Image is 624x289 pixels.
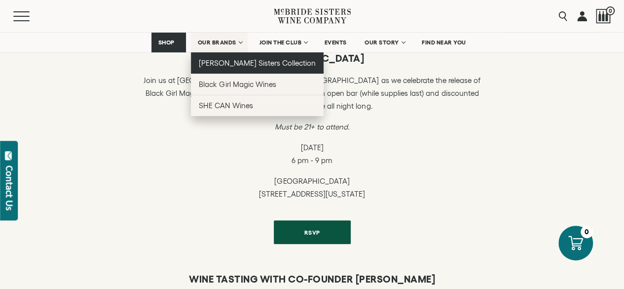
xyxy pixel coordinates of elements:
[142,175,482,201] p: [GEOGRAPHIC_DATA] [STREET_ADDRESS][US_STATE]
[4,165,14,210] div: Contact Us
[191,95,324,116] a: SHE CAN Wines
[581,226,593,238] div: 0
[422,39,466,46] span: FIND NEAR YOU
[197,39,236,46] span: OUR BRANDS
[191,33,248,52] a: OUR BRANDS
[325,39,347,46] span: EVENTS
[199,101,253,110] span: SHE CAN Wines
[191,52,324,74] a: [PERSON_NAME] Sisters Collection
[151,33,186,52] a: SHOP
[191,74,324,95] a: Black Girl Magic Wines
[199,59,316,67] span: [PERSON_NAME] Sisters Collection
[275,123,349,131] em: Must be 21+ to attend.
[142,52,482,64] h6: [GEOGRAPHIC_DATA]
[142,141,482,167] p: [DATE] 6 pm - 9 pm
[274,220,351,244] a: RSVP
[259,39,301,46] span: JOIN THE CLUB
[318,33,353,52] a: EVENTS
[358,33,411,52] a: OUR STORY
[365,39,399,46] span: OUR STORY
[415,33,473,52] a: FIND NEAR YOU
[142,273,482,285] h6: WINE TASTING WITH CO-FOUNDER [PERSON_NAME]
[606,6,615,15] span: 0
[199,80,276,88] span: Black Girl Magic Wines
[142,74,482,113] p: Join us at [GEOGRAPHIC_DATA] in the heart of [GEOGRAPHIC_DATA] as we celebrate the release of Bla...
[158,39,175,46] span: SHOP
[253,33,313,52] a: JOIN THE CLUB
[287,223,337,242] span: RSVP
[13,11,49,21] button: Mobile Menu Trigger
